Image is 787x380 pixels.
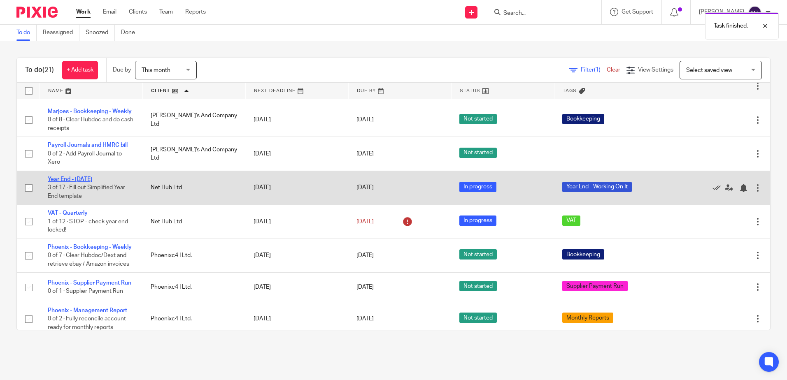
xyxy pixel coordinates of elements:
[712,183,725,192] a: Mark as done
[356,151,374,157] span: [DATE]
[48,210,88,216] a: VAT - Quarterly
[245,137,348,171] td: [DATE]
[245,171,348,204] td: [DATE]
[356,316,374,322] span: [DATE]
[25,66,54,74] h1: To do
[16,25,37,41] a: To do
[48,244,132,250] a: Phoenix - Bookkeeping - Weekly
[113,66,131,74] p: Due by
[459,114,497,124] span: Not started
[562,313,613,323] span: Monthly Reports
[459,215,496,226] span: In progress
[142,302,245,336] td: Phoenixc4 I Ltd.
[638,67,673,73] span: View Settings
[103,8,116,16] a: Email
[48,219,128,233] span: 1 of 12 · STOP - check year end locked!
[159,8,173,16] a: Team
[142,137,245,171] td: [PERSON_NAME]'s And Company Ltd
[459,281,497,291] span: Not started
[48,142,128,148] a: Payroll Journals and HMRC bill
[48,185,125,199] span: 3 of 17 · Fill out Simplified Year End template
[356,219,374,225] span: [DATE]
[714,22,748,30] p: Task finished.
[48,253,129,267] span: 0 of 7 · Clear Hubdoc/Dext and retrieve ebay / Amazon invoices
[686,67,732,73] span: Select saved view
[48,109,132,114] a: Marjoes - Bookkeeping - Weekly
[245,205,348,239] td: [DATE]
[562,150,659,158] div: ---
[459,148,497,158] span: Not started
[245,273,348,302] td: [DATE]
[48,308,127,313] a: Phoenix - Management Report
[563,88,577,93] span: Tags
[48,117,133,131] span: 0 of 8 · Clear Hubdoc and do cash receipts
[581,67,607,73] span: Filter
[356,185,374,190] span: [DATE]
[185,8,206,16] a: Reports
[594,67,601,73] span: (1)
[48,151,122,165] span: 0 of 2 · Add Payroll Journal to Xero
[459,182,496,192] span: In progress
[142,67,170,73] span: This month
[48,176,92,182] a: Year End - [DATE]
[16,7,58,18] img: Pixie
[356,253,374,258] span: [DATE]
[562,281,628,291] span: Supplier Payment Run
[245,302,348,336] td: [DATE]
[48,316,126,330] span: 0 of 2 · Fully reconcile account ready for monthly reports
[62,61,98,79] a: + Add task
[142,205,245,239] td: Net Hub Ltd
[356,284,374,290] span: [DATE]
[142,239,245,272] td: Phoenixc4 I Ltd.
[129,8,147,16] a: Clients
[43,25,79,41] a: Reassigned
[459,249,497,260] span: Not started
[48,280,131,286] a: Phoenix - Supplier Payment Run
[562,182,632,192] span: Year End - Working On It
[459,313,497,323] span: Not started
[562,215,580,226] span: VAT
[142,171,245,204] td: Net Hub Ltd
[562,249,604,260] span: Bookkeeping
[142,103,245,137] td: [PERSON_NAME]'s And Company Ltd
[245,103,348,137] td: [DATE]
[121,25,141,41] a: Done
[562,114,604,124] span: Bookkeeping
[748,6,761,19] img: svg%3E
[142,273,245,302] td: Phoenixc4 I Ltd.
[356,117,374,123] span: [DATE]
[76,8,91,16] a: Work
[245,239,348,272] td: [DATE]
[607,67,620,73] a: Clear
[86,25,115,41] a: Snoozed
[42,67,54,73] span: (21)
[48,289,123,294] span: 0 of 1 · Supplier Payment Run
